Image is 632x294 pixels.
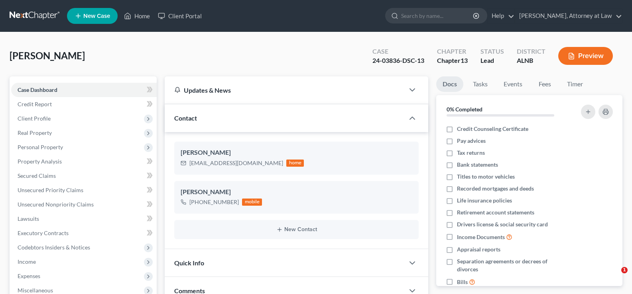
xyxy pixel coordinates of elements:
[18,101,52,107] span: Credit Report
[10,50,85,61] span: [PERSON_NAME]
[181,226,412,233] button: New Contact
[11,169,157,183] a: Secured Claims
[457,233,505,241] span: Income Documents
[18,230,69,236] span: Executory Contracts
[558,47,613,65] button: Preview
[457,245,500,253] span: Appraisal reports
[372,47,424,56] div: Case
[18,287,53,294] span: Miscellaneous
[457,173,515,181] span: Titles to motor vehicles
[18,215,39,222] span: Lawsuits
[154,9,206,23] a: Client Portal
[18,144,63,150] span: Personal Property
[488,9,514,23] a: Help
[18,158,62,165] span: Property Analysis
[532,76,557,92] a: Fees
[181,187,412,197] div: [PERSON_NAME]
[457,197,512,204] span: Life insurance policies
[11,183,157,197] a: Unsecured Priority Claims
[457,185,534,193] span: Recorded mortgages and deeds
[11,197,157,212] a: Unsecured Nonpriority Claims
[18,258,36,265] span: Income
[181,148,412,158] div: [PERSON_NAME]
[461,56,468,64] span: 13
[437,47,468,56] div: Chapter
[286,160,304,167] div: home
[480,47,504,56] div: Status
[18,129,52,136] span: Real Property
[174,114,197,122] span: Contact
[11,154,157,169] a: Property Analysis
[457,278,468,286] span: Bills
[11,226,157,240] a: Executory Contracts
[174,86,395,94] div: Updates & News
[621,267,628,273] span: 1
[467,76,494,92] a: Tasks
[401,8,474,23] input: Search by name...
[18,187,83,193] span: Unsecured Priority Claims
[517,47,545,56] div: District
[457,220,548,228] span: Drivers license & social security card
[18,201,94,208] span: Unsecured Nonpriority Claims
[517,56,545,65] div: ALNB
[457,208,534,216] span: Retirement account statements
[437,56,468,65] div: Chapter
[189,159,283,167] div: [EMAIL_ADDRESS][DOMAIN_NAME]
[18,115,51,122] span: Client Profile
[242,199,262,206] div: mobile
[11,97,157,111] a: Credit Report
[457,137,486,145] span: Pay advices
[561,76,589,92] a: Timer
[457,125,528,133] span: Credit Counseling Certificate
[447,106,482,113] strong: 0% Completed
[18,172,56,179] span: Secured Claims
[189,198,239,206] div: [PHONE_NUMBER]
[436,76,463,92] a: Docs
[515,9,622,23] a: [PERSON_NAME], Attorney at Law
[457,257,569,273] span: Separation agreements or decrees of divorces
[174,259,204,267] span: Quick Info
[11,212,157,226] a: Lawsuits
[372,56,424,65] div: 24-03836-DSC-13
[457,161,498,169] span: Bank statements
[18,244,90,251] span: Codebtors Insiders & Notices
[480,56,504,65] div: Lead
[18,86,57,93] span: Case Dashboard
[605,267,624,286] iframe: Intercom live chat
[120,9,154,23] a: Home
[83,13,110,19] span: New Case
[18,273,40,279] span: Expenses
[11,83,157,97] a: Case Dashboard
[457,149,485,157] span: Tax returns
[497,76,529,92] a: Events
